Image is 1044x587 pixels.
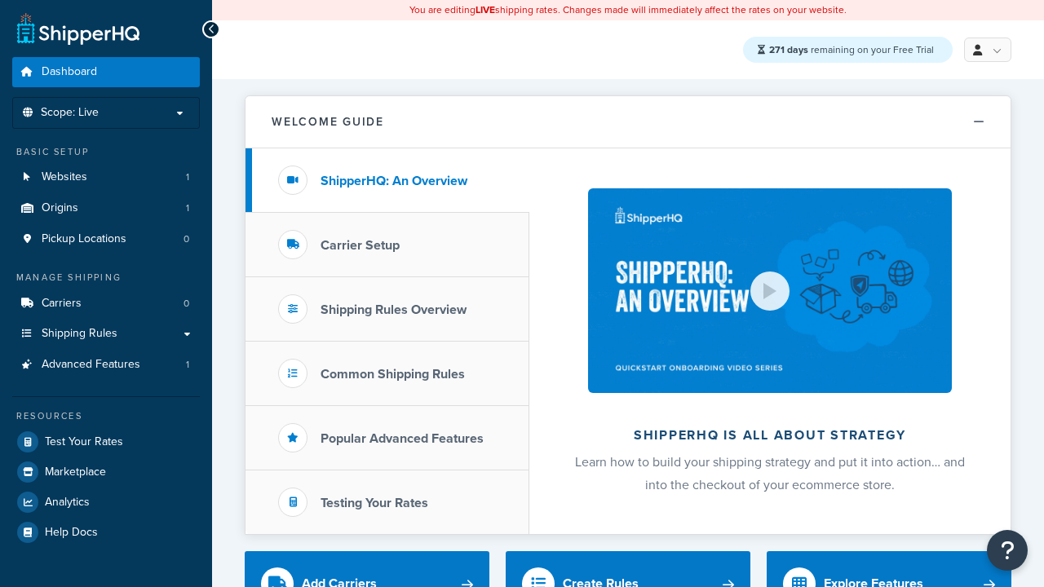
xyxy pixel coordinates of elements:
[321,431,484,446] h3: Popular Advanced Features
[42,201,78,215] span: Origins
[45,466,106,479] span: Marketplace
[45,526,98,540] span: Help Docs
[42,327,117,341] span: Shipping Rules
[573,428,967,443] h2: ShipperHQ is all about strategy
[575,452,965,494] span: Learn how to build your shipping strategy and put it into action… and into the checkout of your e...
[321,238,400,253] h3: Carrier Setup
[42,232,126,246] span: Pickup Locations
[12,57,200,87] a: Dashboard
[246,96,1011,148] button: Welcome Guide
[45,496,90,510] span: Analytics
[12,488,200,517] a: Analytics
[12,518,200,547] a: Help Docs
[12,271,200,285] div: Manage Shipping
[769,42,808,57] strong: 271 days
[12,350,200,380] li: Advanced Features
[12,289,200,319] a: Carriers0
[12,224,200,254] a: Pickup Locations0
[42,170,87,184] span: Websites
[186,201,189,215] span: 1
[186,170,189,184] span: 1
[321,302,467,317] h3: Shipping Rules Overview
[321,496,428,510] h3: Testing Your Rates
[272,116,384,128] h2: Welcome Guide
[12,409,200,423] div: Resources
[12,145,200,159] div: Basic Setup
[12,162,200,192] a: Websites1
[987,530,1028,571] button: Open Resource Center
[321,174,467,188] h3: ShipperHQ: An Overview
[12,193,200,223] a: Origins1
[12,162,200,192] li: Websites
[476,2,495,17] b: LIVE
[41,106,99,120] span: Scope: Live
[42,65,97,79] span: Dashboard
[45,435,123,449] span: Test Your Rates
[42,358,140,372] span: Advanced Features
[588,188,952,393] img: ShipperHQ is all about strategy
[12,350,200,380] a: Advanced Features1
[184,297,189,311] span: 0
[321,367,465,382] h3: Common Shipping Rules
[12,427,200,457] a: Test Your Rates
[12,289,200,319] li: Carriers
[12,319,200,349] a: Shipping Rules
[769,42,934,57] span: remaining on your Free Trial
[186,358,189,372] span: 1
[42,297,82,311] span: Carriers
[12,224,200,254] li: Pickup Locations
[184,232,189,246] span: 0
[12,193,200,223] li: Origins
[12,457,200,487] a: Marketplace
